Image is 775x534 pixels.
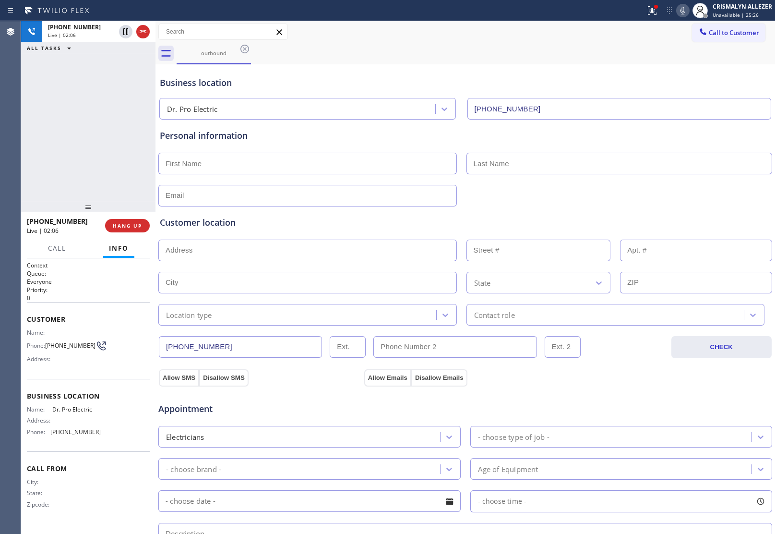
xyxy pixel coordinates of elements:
[113,222,142,229] span: HANG UP
[713,2,772,11] div: CRISMALYN ALLEZER
[158,402,362,415] span: Appointment
[48,32,76,38] span: Live | 02:06
[21,42,81,54] button: ALL TASKS
[27,428,50,436] span: Phone:
[692,24,765,42] button: Call to Customer
[27,294,150,302] p: 0
[167,104,217,115] div: Dr. Pro Electric
[27,261,150,269] h1: Context
[103,239,134,258] button: Info
[159,24,287,39] input: Search
[713,12,759,18] span: Unavailable | 25:26
[105,219,150,232] button: HANG UP
[159,336,322,358] input: Phone Number
[48,23,101,31] span: [PHONE_NUMBER]
[671,336,772,358] button: CHECK
[158,185,457,206] input: Email
[119,25,132,38] button: Hold Customer
[27,501,52,508] span: Zipcode:
[109,244,129,253] span: Info
[474,277,491,288] div: State
[27,278,150,286] p: Everyone
[466,240,611,261] input: Street #
[159,369,199,387] button: Allow SMS
[48,244,66,253] span: Call
[545,336,581,358] input: Ext. 2
[411,369,467,387] button: Disallow Emails
[27,406,52,413] span: Name:
[364,369,411,387] button: Allow Emails
[27,489,52,497] span: State:
[27,227,59,235] span: Live | 02:06
[478,463,538,474] div: Age of Equipment
[27,391,150,400] span: Business location
[27,45,61,51] span: ALL TASKS
[199,369,249,387] button: Disallow SMS
[27,315,150,324] span: Customer
[27,342,45,349] span: Phone:
[466,153,773,174] input: Last Name
[166,431,204,442] div: Electricians
[178,49,250,57] div: outbound
[166,309,212,320] div: Location type
[620,272,772,293] input: ZIP
[52,406,100,413] span: Dr. Pro Electric
[160,216,771,229] div: Customer location
[136,25,150,38] button: Hang up
[45,342,95,349] span: [PHONE_NUMBER]
[709,28,759,37] span: Call to Customer
[160,76,771,89] div: Business location
[50,428,101,436] span: [PHONE_NUMBER]
[27,355,52,363] span: Address:
[158,272,457,293] input: City
[373,336,537,358] input: Phone Number 2
[27,269,150,278] h2: Queue:
[474,309,515,320] div: Contact role
[158,153,457,174] input: First Name
[160,129,771,142] div: Personal information
[478,497,527,506] span: - choose time -
[330,336,366,358] input: Ext.
[27,329,52,336] span: Name:
[478,431,549,442] div: - choose type of job -
[676,4,690,17] button: Mute
[27,217,88,226] span: [PHONE_NUMBER]
[27,286,150,294] h2: Priority:
[620,240,772,261] input: Apt. #
[27,464,150,473] span: Call From
[27,478,52,485] span: City:
[158,240,457,261] input: Address
[42,239,72,258] button: Call
[166,463,221,474] div: - choose brand -
[467,98,772,120] input: Phone Number
[27,417,52,424] span: Address:
[158,490,461,512] input: - choose date -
